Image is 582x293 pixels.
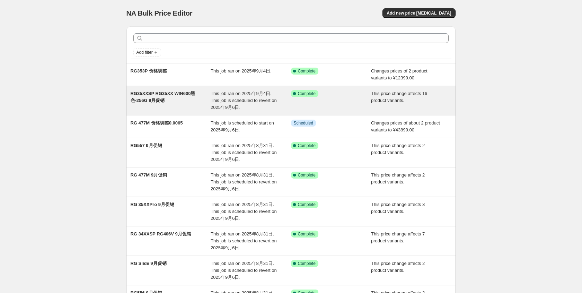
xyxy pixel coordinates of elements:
span: This job ran on 2025年9月4日. This job is scheduled to revert on 2025年9月6日. [211,91,277,110]
span: This job ran on 2025年8月31日. This job is scheduled to revert on 2025年9月6日. [211,172,277,191]
span: This job ran on 2025年8月31日. This job is scheduled to revert on 2025年9月6日. [211,143,277,162]
span: Changes prices of 2 product variants to ¥12399.00 [371,68,427,80]
span: RG353P 价格调整 [131,68,167,74]
span: This job ran on 2025年8月31日. This job is scheduled to revert on 2025年9月6日. [211,231,277,250]
span: Add new price [MEDICAL_DATA] [387,10,451,16]
span: Scheduled [294,120,314,126]
span: This price change affects 2 product variants. [371,143,425,155]
span: This job is scheduled to start on 2025年9月6日. [211,120,274,132]
span: This price change affects 16 product variants. [371,91,427,103]
span: RG 34XXSP RG406V 9月促销 [131,231,191,236]
span: Complete [298,261,316,266]
span: Complete [298,68,316,74]
span: RG557 9月促销 [131,143,162,148]
span: Add filter [136,50,153,55]
span: This price change affects 2 product variants. [371,172,425,184]
span: RG35XXSP RG35XX WIN600黑色-256G 9月促销 [131,91,195,103]
span: This price change affects 7 product variants. [371,231,425,243]
span: This job ran on 2025年8月31日. This job is scheduled to revert on 2025年9月6日. [211,261,277,280]
span: RG 35XXPro 9月促销 [131,202,174,207]
span: RG Slide 9月促销 [131,261,167,266]
span: This price change affects 3 product variants. [371,202,425,214]
span: Complete [298,172,316,178]
button: Add new price [MEDICAL_DATA] [382,8,455,18]
span: This price change affects 2 product variants. [371,261,425,273]
span: This job ran on 2025年8月31日. This job is scheduled to revert on 2025年9月6日. [211,202,277,221]
span: Complete [298,202,316,207]
span: RG 477M 9月促销 [131,172,167,178]
span: Complete [298,91,316,96]
span: NA Bulk Price Editor [126,9,193,17]
button: Add filter [133,48,161,57]
span: Complete [298,143,316,148]
span: RG 477M 价格调整0.0065 [131,120,183,126]
span: Complete [298,231,316,237]
span: This job ran on 2025年9月4日. [211,68,272,74]
span: Changes prices of about 2 product variants to ¥43899.00 [371,120,440,132]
